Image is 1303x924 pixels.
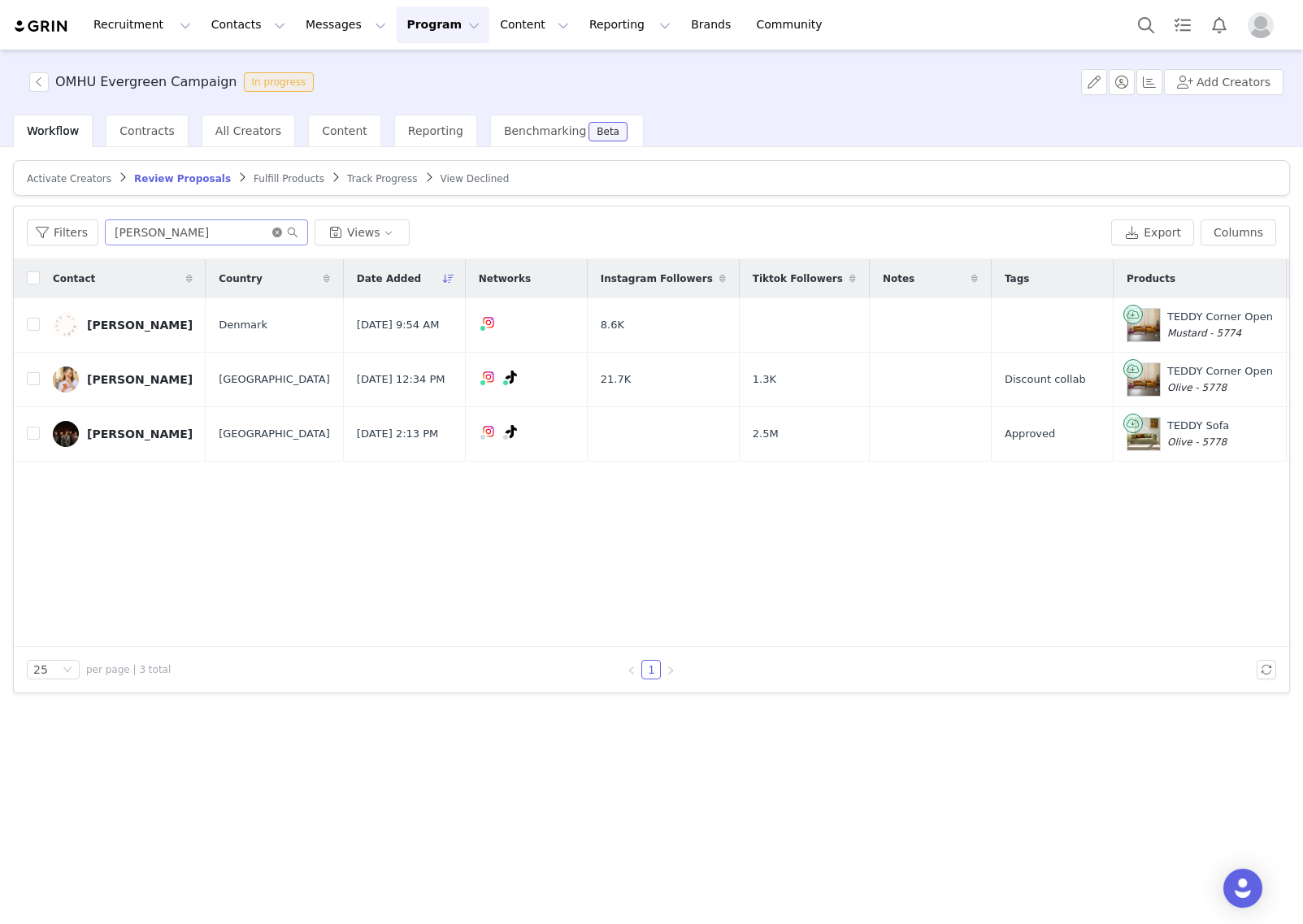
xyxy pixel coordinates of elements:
button: Profile [1238,12,1290,38]
span: [GEOGRAPHIC_DATA] [219,426,330,442]
li: Next Page [661,660,680,679]
span: 21.7K [601,371,631,388]
span: 2.5M [753,426,779,442]
span: Tiktok Followers [753,271,843,286]
i: icon: down [63,665,72,676]
div: TEDDY Sofa [1167,418,1229,449]
div: TEDDY Corner Open [1167,309,1273,341]
i: icon: right [666,666,675,675]
button: Program [397,7,489,43]
div: Beta [597,127,619,137]
div: [PERSON_NAME] [87,319,193,332]
span: per page | 3 total [86,662,171,677]
span: Country [219,271,263,286]
span: Instagram Followers [601,271,713,286]
button: Notifications [1201,7,1237,43]
span: Products [1127,271,1175,286]
span: Review Proposals [134,173,231,184]
button: Recruitment [84,7,201,43]
span: Tags [1005,271,1029,286]
input: Search... [105,219,308,245]
a: [PERSON_NAME] [53,312,193,338]
button: Filters [27,219,98,245]
span: Benchmarking [504,124,586,137]
span: Contact [53,271,95,286]
a: Community [747,7,840,43]
span: Date Added [357,271,421,286]
button: Contacts [202,7,295,43]
li: 1 [641,660,661,679]
i: icon: close-circle [272,228,282,237]
img: e7c4083c-8a67-454f-a43e-31cd4bb58c9f.jpg [53,421,79,447]
span: Track Progress [347,173,417,184]
i: icon: search [287,227,298,238]
a: 1 [642,661,660,679]
span: Workflow [27,124,79,137]
li: Previous Page [622,660,641,679]
span: All Creators [215,124,281,137]
img: instagram.svg [482,371,495,384]
button: Views [315,219,410,245]
a: [PERSON_NAME] [53,367,193,393]
div: [PERSON_NAME] [87,427,193,440]
button: Messages [296,7,396,43]
span: Denmark [219,317,267,333]
img: placeholder-profile.jpg [1248,12,1274,38]
span: View Declined [441,173,510,184]
img: instagram.svg [482,425,495,438]
span: Approved [1005,426,1055,442]
img: 08d0cb2a-ae65-43c0-98da-2c0579b31e03.jpg [53,312,79,338]
span: [DATE] 12:34 PM [357,371,445,388]
button: Add Creators [1164,69,1283,95]
span: [GEOGRAPHIC_DATA] [219,371,330,388]
a: Tasks [1165,7,1201,43]
button: Export [1111,219,1194,245]
img: instagram.svg [482,316,495,329]
span: Activate Creators [27,173,111,184]
h3: OMHU Evergreen Campaign [55,72,237,92]
img: Product Image [1127,309,1160,341]
span: Discount collab [1005,371,1086,388]
i: icon: left [627,666,636,675]
span: 1.3K [753,371,776,388]
div: 25 [33,661,48,679]
span: Contracts [119,124,175,137]
div: Open Intercom Messenger [1223,869,1262,908]
div: [PERSON_NAME] [87,373,193,386]
img: 2e8f3cb9-3b4a-42b9-a761-dce7ab3f49fe.jpg [53,367,79,393]
img: grin logo [13,19,70,34]
span: Reporting [408,124,463,137]
span: Notes [883,271,914,286]
span: Networks [479,271,531,286]
a: [PERSON_NAME] [53,421,193,447]
img: Product Image [1127,418,1160,450]
span: In progress [244,72,315,92]
div: TEDDY Corner Open [1167,363,1273,395]
button: Search [1128,7,1164,43]
button: Content [490,7,579,43]
span: Fulfill Products [254,173,324,184]
span: Content [322,124,367,137]
img: Product Image [1127,363,1160,396]
button: Reporting [580,7,680,43]
span: [DATE] 9:54 AM [357,317,440,333]
span: [object Object] [29,72,320,92]
span: [DATE] 2:13 PM [357,426,438,442]
span: 8.6K [601,317,624,333]
button: Columns [1201,219,1276,245]
a: Brands [681,7,745,43]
